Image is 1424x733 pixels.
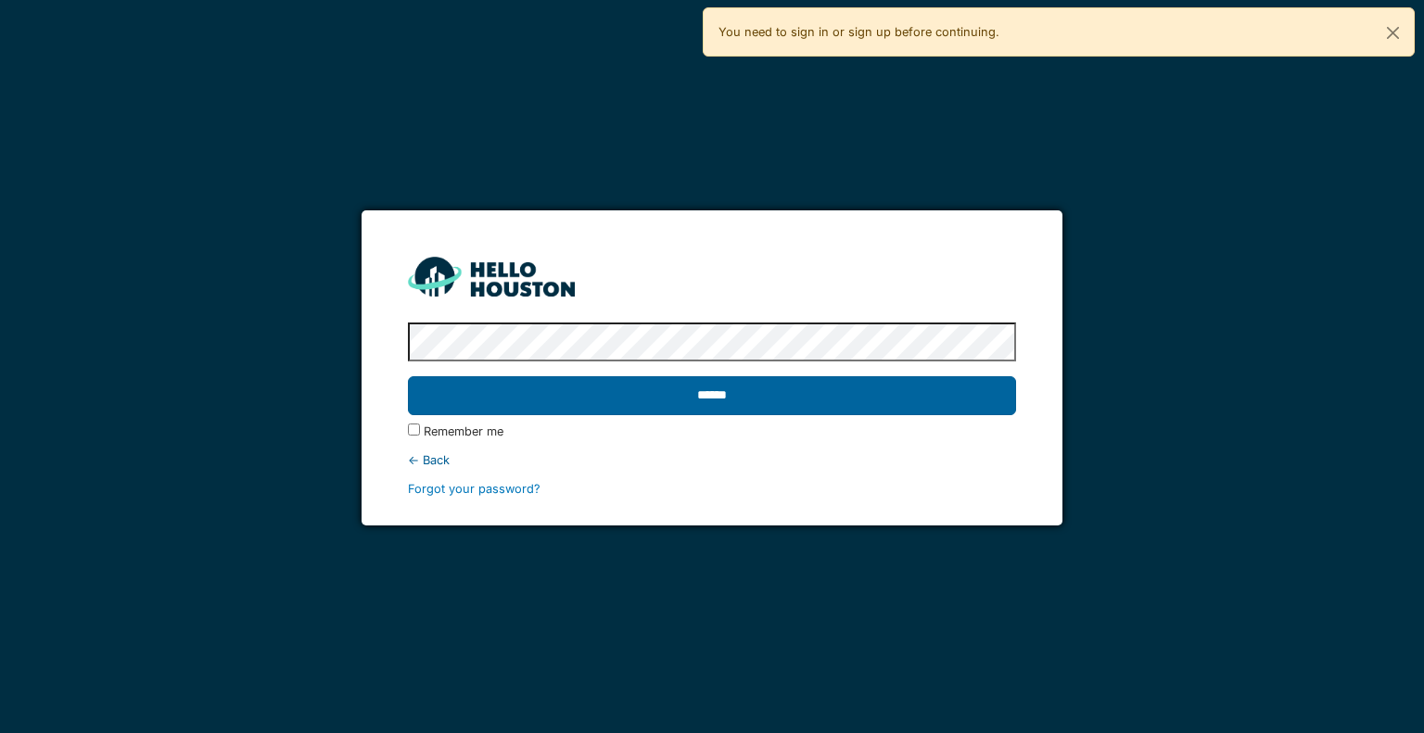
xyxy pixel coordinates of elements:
div: ← Back [408,451,1015,469]
img: HH_line-BYnF2_Hg.png [408,257,575,297]
label: Remember me [424,423,503,440]
div: You need to sign in or sign up before continuing. [703,7,1415,57]
button: Close [1372,8,1414,57]
a: Forgot your password? [408,482,540,496]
